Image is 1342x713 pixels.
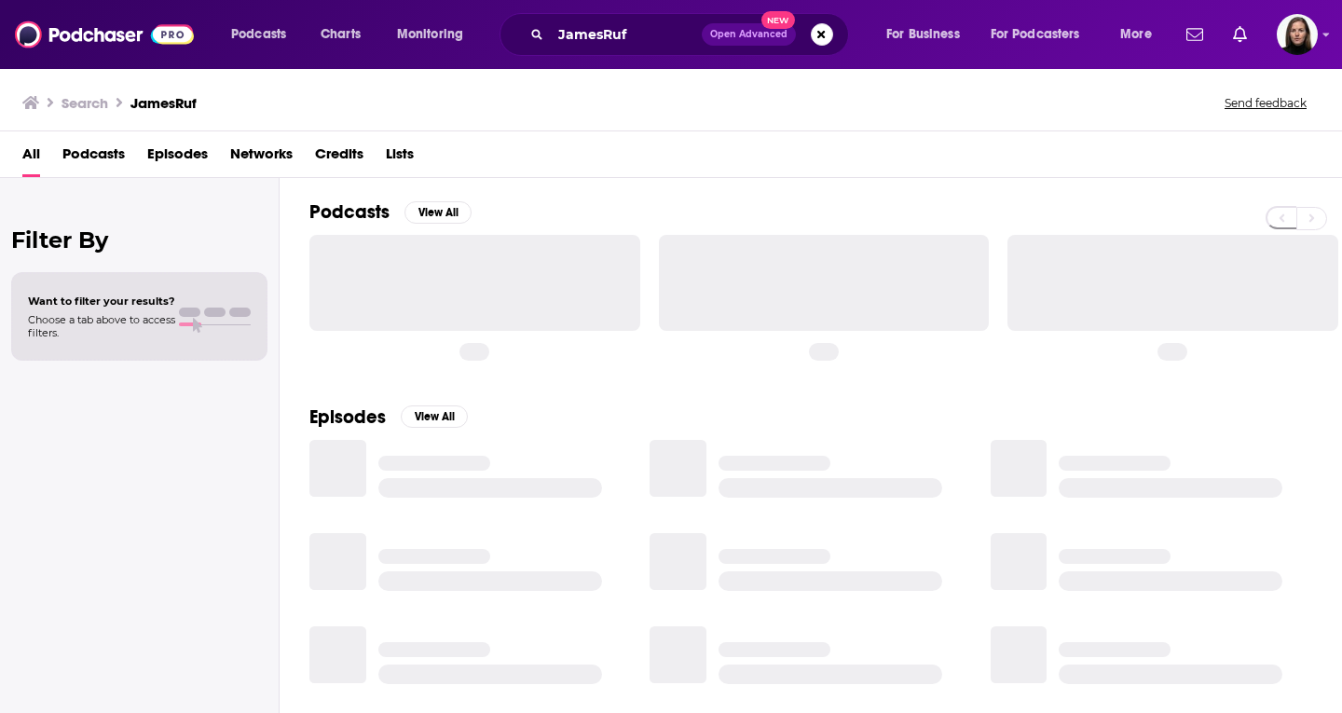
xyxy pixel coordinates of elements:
[147,139,208,177] a: Episodes
[551,20,702,49] input: Search podcasts, credits, & more...
[710,30,787,39] span: Open Advanced
[218,20,310,49] button: open menu
[62,139,125,177] a: Podcasts
[62,94,108,112] h3: Search
[230,139,293,177] a: Networks
[979,20,1107,49] button: open menu
[28,295,175,308] span: Want to filter your results?
[309,200,390,224] h2: Podcasts
[1179,19,1211,50] a: Show notifications dropdown
[761,11,795,29] span: New
[384,20,487,49] button: open menu
[1226,19,1254,50] a: Show notifications dropdown
[1120,21,1152,48] span: More
[404,201,472,224] button: View All
[15,17,194,52] img: Podchaser - Follow, Share and Rate Podcasts
[321,21,361,48] span: Charts
[315,139,363,177] a: Credits
[11,226,267,254] h2: Filter By
[401,405,468,428] button: View All
[1107,20,1175,49] button: open menu
[886,21,960,48] span: For Business
[702,23,796,46] button: Open AdvancedNew
[517,13,867,56] div: Search podcasts, credits, & more...
[1219,95,1312,111] button: Send feedback
[309,405,386,429] h2: Episodes
[309,405,468,429] a: EpisodesView All
[130,94,197,112] h3: JamesRuf
[1277,14,1318,55] button: Show profile menu
[397,21,463,48] span: Monitoring
[991,21,1080,48] span: For Podcasters
[22,139,40,177] a: All
[386,139,414,177] a: Lists
[28,313,175,339] span: Choose a tab above to access filters.
[309,200,472,224] a: PodcastsView All
[1277,14,1318,55] span: Logged in as BevCat3
[873,20,983,49] button: open menu
[308,20,372,49] a: Charts
[231,21,286,48] span: Podcasts
[1277,14,1318,55] img: User Profile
